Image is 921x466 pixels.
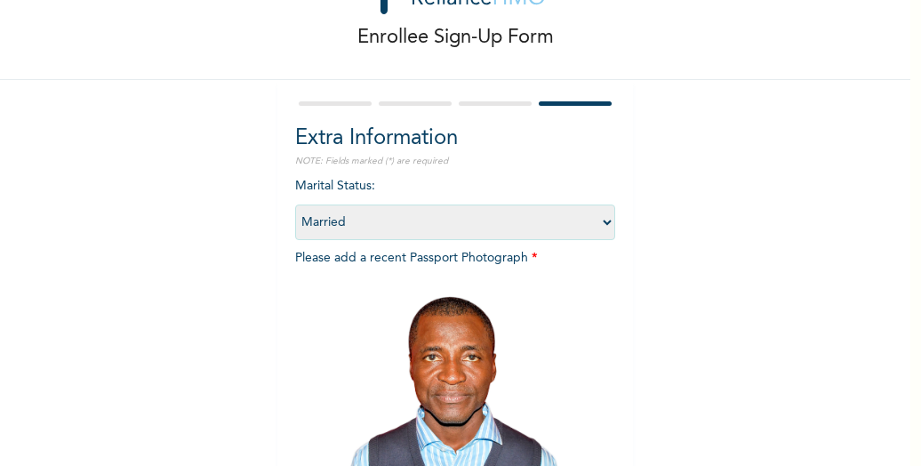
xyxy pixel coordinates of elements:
span: Marital Status : [295,180,615,229]
h2: Extra Information [295,123,615,155]
p: NOTE: Fields marked (*) are required [295,155,615,168]
p: Enrollee Sign-Up Form [357,23,554,52]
